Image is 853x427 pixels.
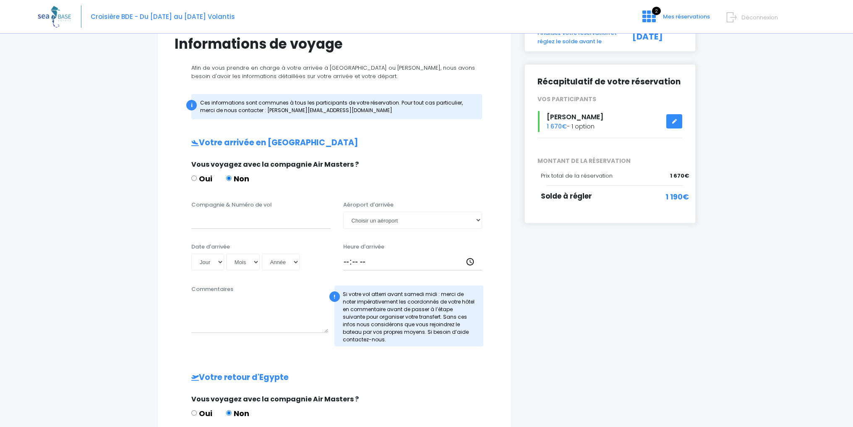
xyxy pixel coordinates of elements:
[665,191,689,202] span: 1 190€
[191,285,233,293] label: Commentaires
[91,12,235,21] span: Croisière BDE - Du [DATE] au [DATE] Volantis
[191,243,230,251] label: Date d'arrivée
[191,201,272,209] label: Compagnie & Numéro de vol
[531,157,689,165] span: MONTANT DE LA RÉSERVATION
[531,111,689,132] div: - 1 option
[531,95,689,104] div: VOS PARTICIPANTS
[186,100,197,110] div: i
[531,29,623,45] div: Finalisez votre réservation et réglez le solde avant le
[175,138,495,148] h2: Votre arrivée en [GEOGRAPHIC_DATA]
[663,13,710,21] span: Mes réservations
[175,64,495,80] p: Afin de vous prendre en charge à votre arrivée à [GEOGRAPHIC_DATA] ou [PERSON_NAME], nous avons b...
[191,160,359,169] span: Vous voyagez avec la compagnie Air Masters ?
[547,112,603,122] span: [PERSON_NAME]
[226,173,249,184] label: Non
[191,408,212,419] label: Oui
[623,29,689,45] div: [DATE]
[636,16,715,24] a: 2 Mes réservations
[547,122,567,131] span: 1 670€
[537,77,683,87] h2: Récapitulatif de votre réservation
[541,191,592,201] span: Solde à régler
[652,7,661,15] span: 2
[343,243,384,251] label: Heure d'arrivée
[329,291,340,302] div: !
[541,172,613,180] span: Prix total de la réservation
[334,286,484,346] div: Si votre vol atterri avant samedi midi : merci de noter impérativement les coordonnés de votre hô...
[741,13,778,21] span: Déconnexion
[226,410,232,416] input: Non
[191,394,359,404] span: Vous voyagez avec la compagnie Air Masters ?
[175,373,495,382] h2: Votre retour d'Egypte
[191,410,197,416] input: Oui
[226,408,249,419] label: Non
[670,172,689,180] span: 1 670€
[191,94,482,119] div: Ces informations sont communes à tous les participants de votre réservation. Pour tout cas partic...
[343,201,394,209] label: Aéroport d'arrivée
[191,176,197,181] input: Oui
[175,36,495,52] h1: Informations de voyage
[191,173,212,184] label: Oui
[226,176,232,181] input: Non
